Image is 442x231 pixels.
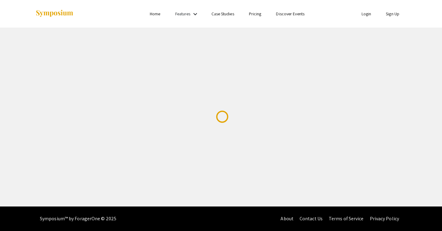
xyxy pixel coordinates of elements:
mat-icon: Expand Features list [192,10,199,18]
a: Case Studies [211,11,234,17]
div: Symposium™ by ForagerOne © 2025 [40,206,116,231]
a: Login [362,11,371,17]
a: Terms of Service [329,215,364,222]
a: Sign Up [386,11,399,17]
a: Features [175,11,191,17]
a: Contact Us [300,215,323,222]
img: Symposium by ForagerOne [35,9,74,18]
a: Discover Events [276,11,304,17]
a: About [281,215,293,222]
a: Pricing [249,11,262,17]
a: Privacy Policy [370,215,399,222]
a: Home [150,11,160,17]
